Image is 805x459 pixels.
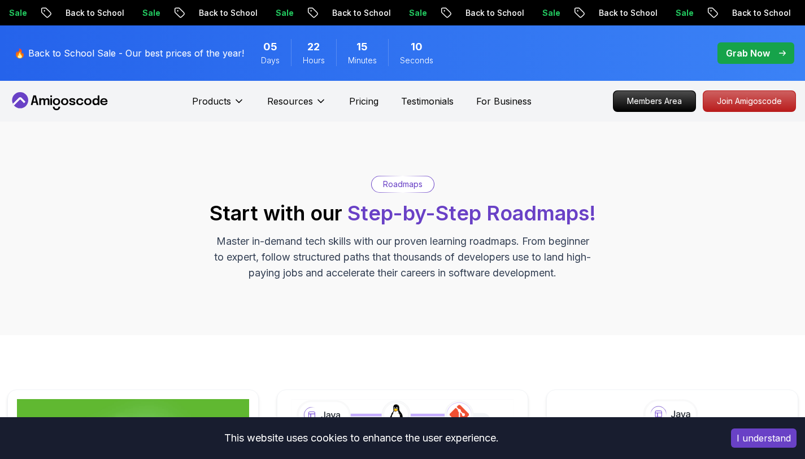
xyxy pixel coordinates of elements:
span: Days [261,55,280,66]
a: Join Amigoscode [703,90,796,112]
p: Roadmaps [383,179,423,190]
p: Master in-demand tech skills with our proven learning roadmaps. From beginner to expert, follow s... [213,233,593,281]
p: Sale [530,7,566,19]
span: Seconds [400,55,433,66]
span: 5 Days [263,39,277,55]
span: 15 Minutes [356,39,368,55]
p: Sale [397,7,433,19]
p: Sale [663,7,699,19]
span: Minutes [348,55,377,66]
button: Products [192,94,245,117]
h2: Start with our [210,202,596,224]
p: Resources [267,94,313,108]
p: Back to School [720,7,797,19]
p: Back to School [320,7,397,19]
button: Resources [267,94,327,117]
p: Back to School [586,7,663,19]
p: Members Area [613,91,695,111]
p: 🔥 Back to School Sale - Our best prices of the year! [14,46,244,60]
span: Step-by-Step Roadmaps! [347,201,596,226]
p: Grab Now [726,46,770,60]
a: Pricing [349,94,378,108]
a: Testimonials [401,94,454,108]
div: This website uses cookies to enhance the user experience. [8,426,714,451]
p: Products [192,94,231,108]
span: 22 Hours [307,39,320,55]
p: Back to School [186,7,263,19]
p: Back to School [53,7,130,19]
a: Members Area [613,90,696,112]
p: Sale [263,7,299,19]
a: For Business [476,94,532,108]
button: Accept cookies [731,428,797,448]
span: Hours [303,55,325,66]
p: Join Amigoscode [703,91,795,111]
span: 10 Seconds [411,39,423,55]
p: Sale [130,7,166,19]
p: Back to School [453,7,530,19]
